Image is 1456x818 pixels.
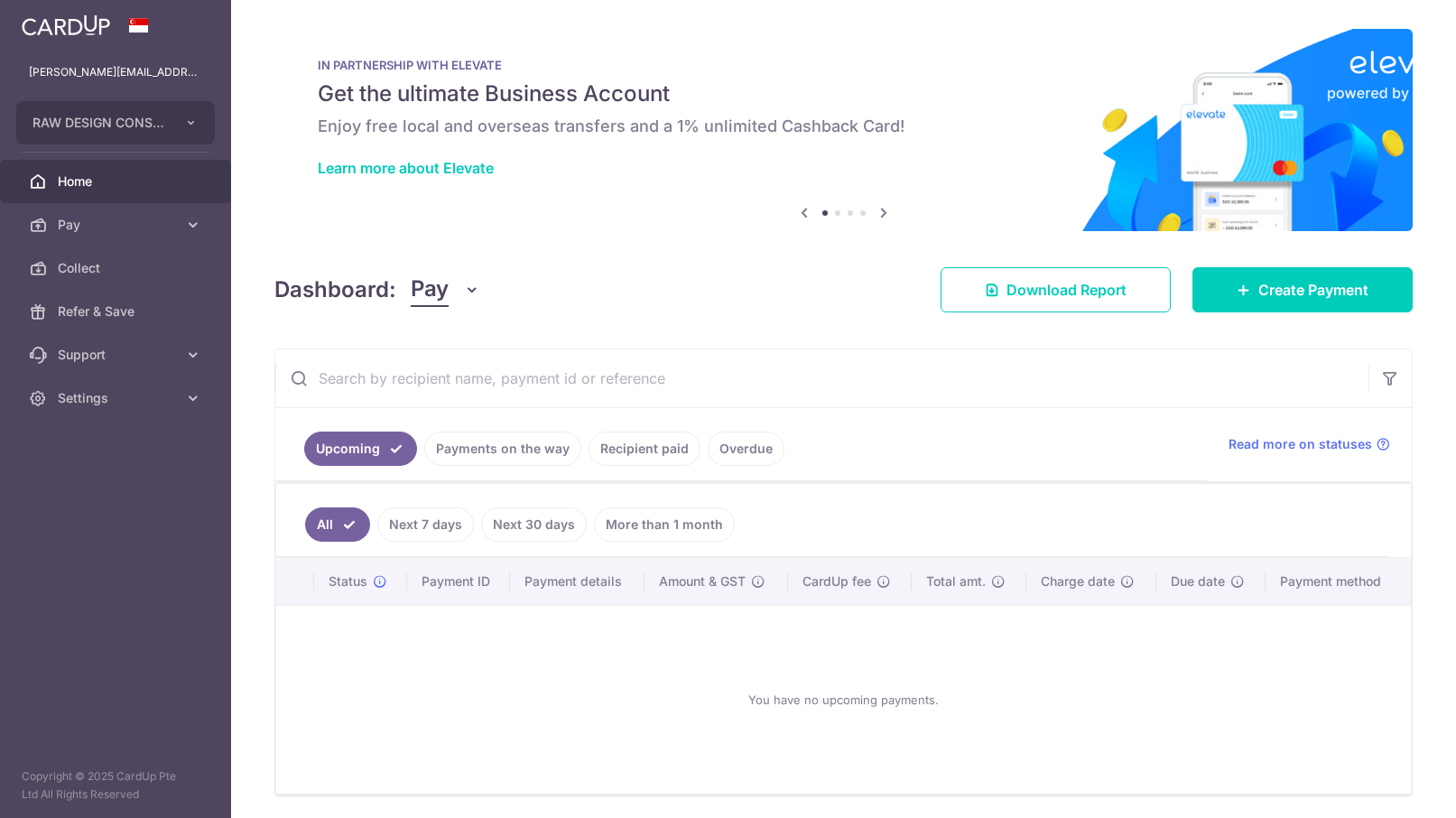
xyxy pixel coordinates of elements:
h6: Enjoy free local and overseas transfers and a 1% unlimited Cashback Card! [318,116,1369,137]
span: Amount & GST [659,572,746,590]
div: You have no upcoming payments. [298,620,1389,779]
th: Payment method [1266,558,1411,605]
h4: Dashboard: [274,274,396,306]
span: Pay [411,273,449,307]
a: Create Payment [1192,267,1413,312]
th: Payment ID [407,558,510,605]
h5: Get the ultimate Business Account [318,79,1369,108]
a: Recipient paid [589,432,700,466]
span: Total amt. [926,572,986,590]
span: Refer & Save [58,302,177,321]
img: CardUp [22,14,110,36]
a: Next 30 days [481,507,587,542]
a: Download Report [941,267,1171,312]
a: Read more on statuses [1229,435,1390,453]
span: Settings [58,389,177,407]
a: Next 7 days [377,507,474,542]
button: RAW DESIGN CONSULTANTS PTE. LTD. [16,101,215,144]
span: Pay [58,216,177,234]
a: Upcoming [304,432,417,466]
a: More than 1 month [594,507,735,542]
span: Support [58,346,177,364]
span: Due date [1171,572,1225,590]
span: Create Payment [1258,279,1368,301]
input: Search by recipient name, payment id or reference [275,349,1368,407]
a: Learn more about Elevate [318,159,494,177]
img: Renovation banner [274,29,1413,231]
th: Payment details [510,558,644,605]
a: All [305,507,370,542]
a: Overdue [708,432,784,466]
p: IN PARTNERSHIP WITH ELEVATE [318,58,1369,72]
span: Download Report [1006,279,1127,301]
span: Charge date [1041,572,1115,590]
p: [PERSON_NAME][EMAIL_ADDRESS][DOMAIN_NAME] [29,63,202,81]
span: Home [58,172,177,191]
span: RAW DESIGN CONSULTANTS PTE. LTD. [32,114,166,132]
span: CardUp fee [802,572,871,590]
a: Payments on the way [424,432,581,466]
span: Read more on statuses [1229,435,1372,453]
button: Pay [411,273,480,307]
span: Status [329,572,367,590]
span: Collect [58,259,177,277]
